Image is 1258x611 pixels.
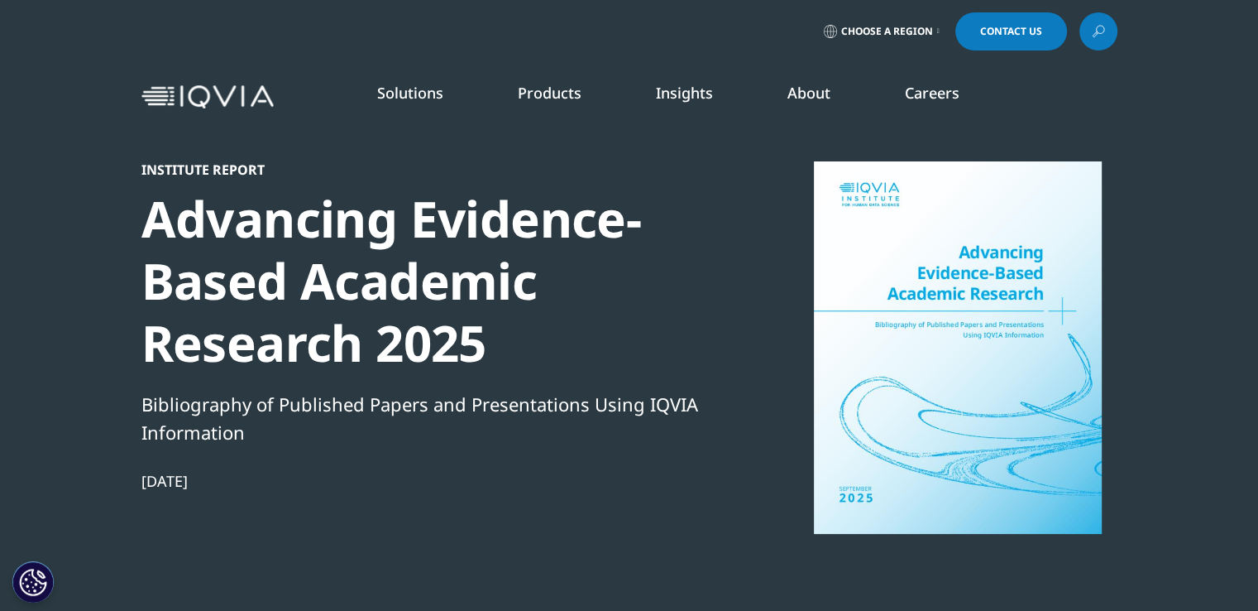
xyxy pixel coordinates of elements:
[141,471,709,491] div: [DATE]
[12,561,54,603] button: Cookie Settings
[980,26,1042,36] span: Contact Us
[955,12,1067,51] a: Contact Us
[905,83,959,103] a: Careers
[141,85,274,109] img: IQVIA Healthcare Information Technology and Pharma Clinical Research Company
[141,161,709,178] div: Institute Report
[656,83,713,103] a: Insights
[787,83,830,103] a: About
[841,25,933,38] span: Choose a Region
[141,188,709,374] div: Advancing Evidence-Based Academic Research 2025
[377,83,443,103] a: Solutions
[141,390,709,446] div: Bibliography of Published Papers and Presentations Using IQVIA Information
[518,83,581,103] a: Products
[280,58,1117,136] nav: Primary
